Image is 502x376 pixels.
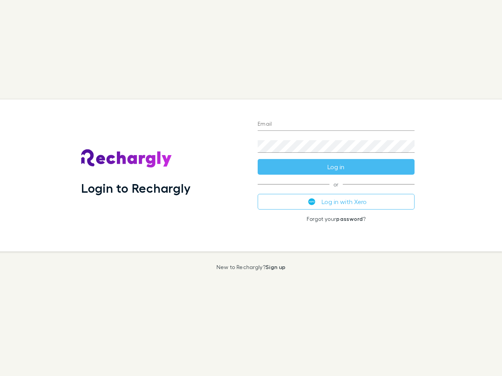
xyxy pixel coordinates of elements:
p: Forgot your ? [258,216,415,222]
button: Log in [258,159,415,175]
p: New to Rechargly? [216,264,286,270]
span: or [258,184,415,184]
img: Xero's logo [308,198,315,205]
a: Sign up [266,264,286,270]
button: Log in with Xero [258,194,415,210]
img: Rechargly's Logo [81,149,172,168]
h1: Login to Rechargly [81,181,191,195]
a: password [336,215,363,222]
